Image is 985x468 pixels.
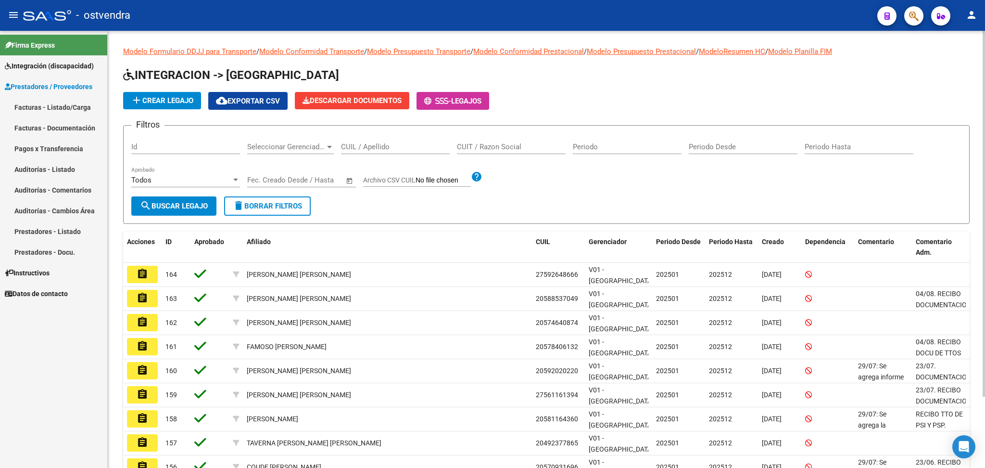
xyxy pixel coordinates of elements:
span: [DATE] [762,367,782,375]
span: 202512 [709,343,732,351]
input: End date [287,176,334,184]
span: Afiliado [247,238,271,246]
mat-icon: assignment [137,268,148,280]
button: -Legajos [417,92,489,110]
span: Firma Express [5,40,55,51]
span: 159 [165,391,177,399]
span: 20574640874 [536,319,578,326]
datatable-header-cell: Comentario [854,232,912,263]
span: [DATE] [762,319,782,326]
span: 202512 [709,271,732,278]
datatable-header-cell: Aprobado [190,232,229,263]
span: 20578406132 [536,343,578,351]
div: [PERSON_NAME] [PERSON_NAME] [247,365,351,377]
datatable-header-cell: ID [162,232,190,263]
span: V01 - [GEOGRAPHIC_DATA] [589,410,654,429]
datatable-header-cell: Creado [758,232,801,263]
button: Crear Legajo [123,92,201,109]
span: Crear Legajo [131,96,193,105]
span: 23/07. RECIBO DOCUMENTACION COMPLETA. [916,386,972,416]
span: Exportar CSV [216,97,280,105]
mat-icon: delete [233,200,244,211]
span: V01 - [GEOGRAPHIC_DATA] [589,362,654,381]
div: Open Intercom Messenger [952,435,975,458]
span: Periodo Hasta [709,238,753,246]
span: Borrar Filtros [233,202,302,210]
span: 202501 [656,391,679,399]
span: 04/08. RECIBO DOCU DE TTOS COMPLETOS. RNP DE PSICO VENCE EN 12/2025. [916,338,961,401]
mat-icon: person [966,9,977,21]
div: [PERSON_NAME] [PERSON_NAME] [247,317,351,328]
div: [PERSON_NAME] [247,414,298,425]
datatable-header-cell: Periodo Desde [652,232,705,263]
span: Acciones [127,238,155,246]
span: Buscar Legajo [140,202,208,210]
mat-icon: help [471,171,482,182]
div: [PERSON_NAME] [PERSON_NAME] [247,293,351,304]
span: Creado [762,238,784,246]
div: TAVERNA [PERSON_NAME] [PERSON_NAME] [247,438,381,449]
span: 162 [165,319,177,326]
span: [DATE] [762,271,782,278]
span: 160 [165,367,177,375]
datatable-header-cell: Gerenciador [585,232,652,263]
input: Archivo CSV CUIL [416,176,471,185]
mat-icon: assignment [137,364,148,376]
span: 04/08. RECIBO DOCUMENTACION COMPLETA. FALTA INFORME EID [916,290,972,341]
span: 202512 [709,295,732,302]
span: 20581164360 [536,415,578,423]
datatable-header-cell: Comentario Adm. [912,232,970,263]
span: 202512 [709,415,732,423]
span: Todos [131,176,152,184]
button: Borrar Filtros [224,196,311,216]
mat-icon: menu [8,9,19,21]
span: Integración (discapacidad) [5,61,94,71]
div: FAMOSO [PERSON_NAME] [247,341,327,352]
span: Periodo Desde [656,238,701,246]
a: Modelo Conformidad Transporte [259,47,364,56]
a: Modelo Conformidad Prestacional [473,47,584,56]
span: Instructivos [5,268,50,278]
mat-icon: add [131,94,142,106]
span: 27561161394 [536,391,578,399]
datatable-header-cell: Dependencia [801,232,854,263]
span: Descargar Documentos [303,96,402,105]
span: Seleccionar Gerenciador [247,143,325,151]
span: 164 [165,271,177,278]
span: V01 - [GEOGRAPHIC_DATA] [589,434,654,453]
span: - [424,97,451,105]
span: 202501 [656,295,679,302]
span: [DATE] [762,439,782,447]
span: 27592648666 [536,271,578,278]
mat-icon: assignment [137,316,148,328]
mat-icon: assignment [137,437,148,448]
span: 20492377865 [536,439,578,447]
span: ID [165,238,172,246]
h3: Filtros [131,118,164,131]
span: Gerenciador [589,238,627,246]
span: 20592020220 [536,367,578,375]
a: ModeloResumen HC [699,47,765,56]
datatable-header-cell: Afiliado [243,232,532,263]
a: Modelo Planilla FIM [768,47,832,56]
mat-icon: cloud_download [216,95,227,106]
span: 157 [165,439,177,447]
span: 20588537049 [536,295,578,302]
span: Archivo CSV CUIL [363,176,416,184]
span: 29/07: Se agrega la documentación legal en cada prestador. [858,410,905,462]
span: 202501 [656,271,679,278]
span: Comentario Adm. [916,238,952,257]
span: 202501 [656,343,679,351]
span: INTEGRACION -> [GEOGRAPHIC_DATA] [123,68,339,82]
mat-icon: assignment [137,413,148,424]
span: [DATE] [762,295,782,302]
a: Modelo Formulario DDJJ para Transporte [123,47,256,56]
span: 202512 [709,439,732,447]
div: [PERSON_NAME] [PERSON_NAME] [247,269,351,280]
div: [PERSON_NAME] [PERSON_NAME] [247,390,351,401]
span: 163 [165,295,177,302]
span: 202512 [709,367,732,375]
span: V01 - [GEOGRAPHIC_DATA] [589,338,654,357]
a: Modelo Presupuesto Transporte [367,47,470,56]
mat-icon: search [140,200,152,211]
